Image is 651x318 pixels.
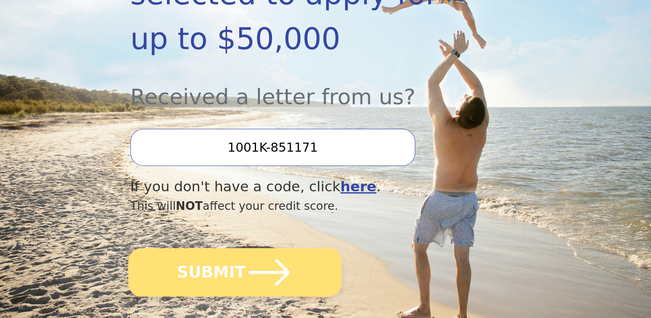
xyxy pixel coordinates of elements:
[130,129,415,166] input: Enter your Offer Code:
[176,199,203,212] span: NOT
[130,61,463,113] div: Received a letter from us?
[130,176,463,197] div: If you don't have a code, click .
[340,178,376,195] a: here
[128,248,342,296] button: SUBMIT
[130,197,463,215] div: This will affect your credit score.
